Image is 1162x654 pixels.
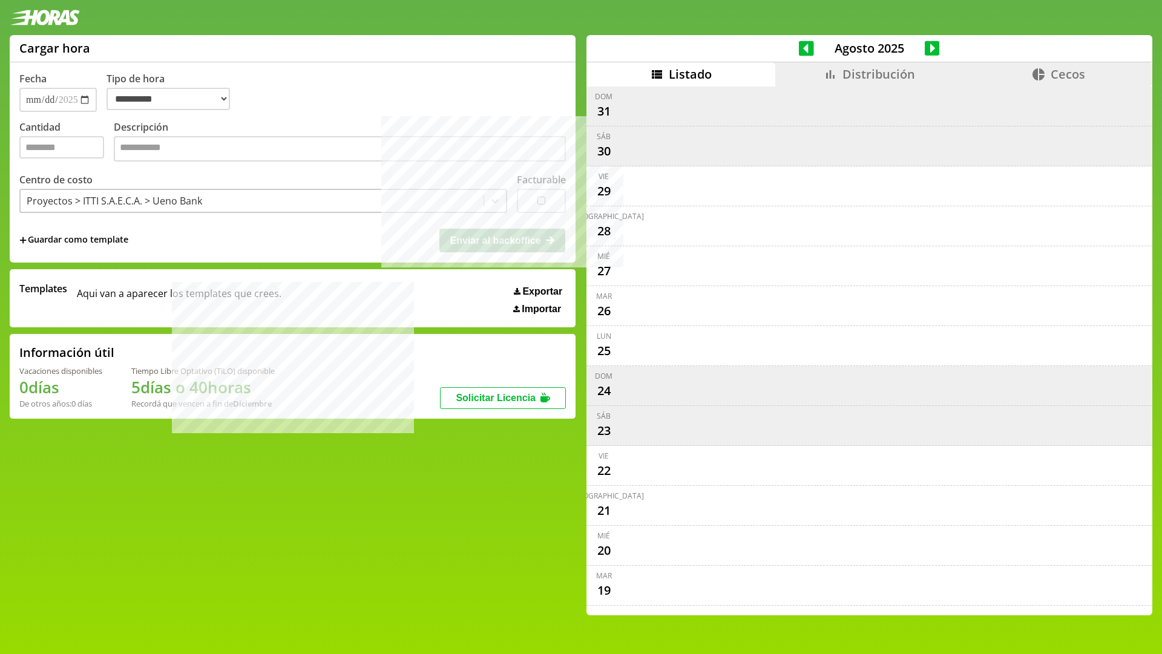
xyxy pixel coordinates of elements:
[107,88,230,110] select: Tipo de hora
[595,371,612,381] div: dom
[114,120,566,165] label: Descripción
[597,531,610,541] div: mié
[107,72,240,112] label: Tipo de hora
[19,234,27,247] span: +
[440,387,566,409] button: Solicitar Licencia
[594,221,614,241] div: 28
[814,40,925,56] span: Agosto 2025
[131,398,275,409] div: Recordá que vencen a fin de
[597,131,611,142] div: sáb
[842,66,915,82] span: Distribución
[10,10,80,25] img: logotipo
[594,501,614,520] div: 21
[594,421,614,440] div: 23
[597,411,611,421] div: sáb
[594,461,614,480] div: 22
[594,181,614,201] div: 29
[669,66,712,82] span: Listado
[27,194,202,208] div: Proyectos > ITTI S.A.E.C.A. > Ueno Bank
[599,171,609,181] div: vie
[596,291,612,301] div: mar
[599,451,609,461] div: vie
[19,120,114,165] label: Cantidad
[19,376,102,398] h1: 0 días
[597,610,611,621] div: lun
[594,381,614,401] div: 24
[131,376,275,398] h1: 5 días o 40 horas
[564,491,644,501] div: [DEMOGRAPHIC_DATA]
[19,365,102,376] div: Vacaciones disponibles
[594,581,614,600] div: 19
[19,72,47,85] label: Fecha
[19,398,102,409] div: De otros años: 0 días
[114,136,566,162] textarea: Descripción
[19,136,104,159] input: Cantidad
[131,365,275,376] div: Tiempo Libre Optativo (TiLO) disponible
[595,91,612,102] div: dom
[1051,66,1085,82] span: Cecos
[597,331,611,341] div: lun
[233,398,272,409] b: Diciembre
[594,541,614,560] div: 20
[594,301,614,321] div: 26
[594,142,614,161] div: 30
[522,304,561,315] span: Importar
[19,173,93,186] label: Centro de costo
[594,341,614,361] div: 25
[19,344,114,361] h2: Información útil
[564,211,644,221] div: [DEMOGRAPHIC_DATA]
[594,102,614,121] div: 31
[522,286,562,297] span: Exportar
[596,571,612,581] div: mar
[19,234,128,247] span: +Guardar como template
[19,282,67,295] span: Templates
[77,282,281,315] span: Aqui van a aparecer los templates que crees.
[594,261,614,281] div: 27
[517,173,566,186] label: Facturable
[19,40,90,56] h1: Cargar hora
[586,87,1152,613] div: scrollable content
[597,251,610,261] div: mié
[510,286,566,298] button: Exportar
[456,393,536,403] span: Solicitar Licencia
